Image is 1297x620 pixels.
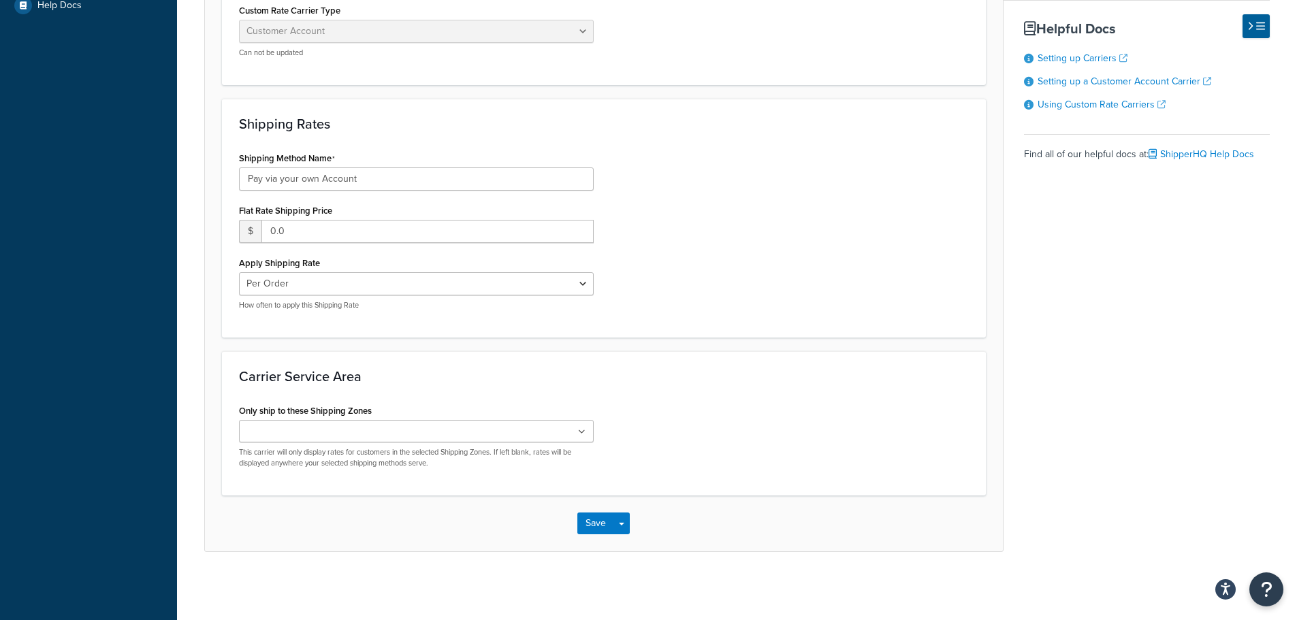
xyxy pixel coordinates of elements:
[1024,134,1270,164] div: Find all of our helpful docs at:
[1249,572,1283,606] button: Open Resource Center
[239,220,261,243] span: $
[1149,147,1254,161] a: ShipperHQ Help Docs
[239,447,594,468] p: This carrier will only display rates for customers in the selected Shipping Zones. If left blank,...
[239,369,969,384] h3: Carrier Service Area
[239,406,372,416] label: Only ship to these Shipping Zones
[239,258,320,268] label: Apply Shipping Rate
[1038,51,1127,65] a: Setting up Carriers
[1024,21,1270,36] h3: Helpful Docs
[239,5,340,16] label: Custom Rate Carrier Type
[239,116,969,131] h3: Shipping Rates
[239,153,335,164] label: Shipping Method Name
[577,512,614,534] button: Save
[1038,97,1166,112] a: Using Custom Rate Carriers
[1243,14,1270,38] button: Hide Help Docs
[239,300,594,310] p: How often to apply this Shipping Rate
[239,48,594,58] p: Can not be updated
[239,206,332,216] label: Flat Rate Shipping Price
[1038,74,1211,88] a: Setting up a Customer Account Carrier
